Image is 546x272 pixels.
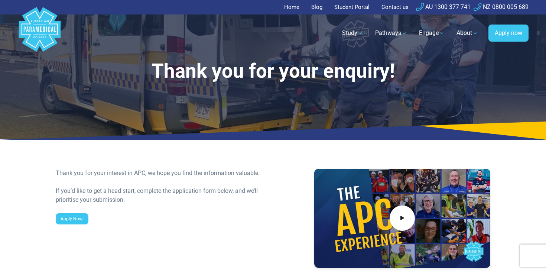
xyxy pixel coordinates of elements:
a: Australian Paramedical College [17,14,62,52]
a: Engage [415,23,449,43]
a: Apply now [488,25,529,42]
a: About [452,23,482,43]
a: NZ 0800 005 689 [474,3,529,10]
a: AU 1300 377 741 [416,3,471,10]
a: Study [338,23,368,43]
a: Pathways [371,23,412,43]
h1: Thank you for your enquiry! [56,59,490,83]
div: Thank you for your interest in APC, we hope you find the information valuable. [56,169,269,178]
a: Apply Now! [56,213,88,224]
div: If you’d like to get a head start, complete the application form below, and we’ll prioritise your... [56,187,269,204]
